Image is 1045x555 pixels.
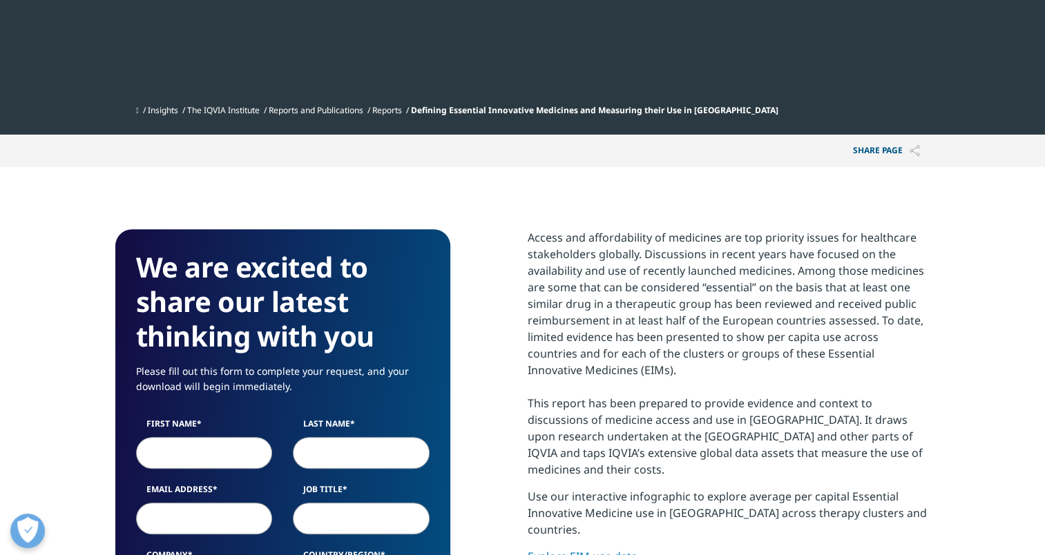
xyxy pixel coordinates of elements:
label: First Name [136,418,273,437]
p: Access and affordability of medicines are top priority issues for healthcare stakeholders globall... [528,229,930,488]
button: Share PAGEShare PAGE [843,135,930,167]
a: Insights [148,104,178,116]
span: Defining Essential Innovative Medicines and Measuring their Use in [GEOGRAPHIC_DATA] [411,104,778,116]
label: Email Address [136,483,273,503]
img: Share PAGE [910,145,920,157]
p: Share PAGE [843,135,930,167]
a: The IQVIA Institute [187,104,260,116]
h3: We are excited to share our latest thinking with you [136,250,430,353]
p: Use our interactive infographic to explore average per capital Essential Innovative Medicine use ... [528,488,930,548]
label: Last Name [293,418,430,437]
a: Reports and Publications [269,104,363,116]
a: Reports [372,104,402,116]
button: Open Preferences [10,514,45,548]
label: Job Title [293,483,430,503]
p: Please fill out this form to complete your request, and your download will begin immediately. [136,364,430,405]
